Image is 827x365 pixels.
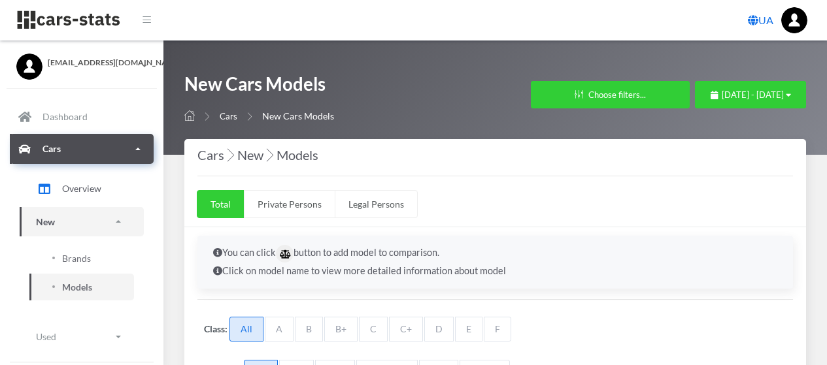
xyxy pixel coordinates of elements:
button: Choose filters... [531,81,690,108]
span: C [359,317,388,341]
span: Overview [62,182,101,195]
span: B [295,317,323,341]
p: New [36,214,55,230]
a: Overview [20,172,144,205]
a: Cars [220,111,237,121]
p: Dashboard [42,108,88,125]
img: ... [781,7,807,33]
span: [EMAIL_ADDRESS][DOMAIN_NAME] [48,57,147,69]
a: Used [20,322,144,351]
a: Dashboard [10,102,154,132]
img: navbar brand [16,10,121,30]
a: Private Persons [244,190,335,218]
a: [EMAIL_ADDRESS][DOMAIN_NAME] [16,54,147,69]
a: Models [29,274,134,300]
span: B+ [324,317,358,341]
span: C+ [389,317,423,341]
a: Cars [10,134,154,164]
a: Brands [29,245,134,272]
label: Class: [204,322,228,336]
span: [DATE] - [DATE] [722,89,784,100]
h1: New Cars Models [184,72,334,103]
a: Total [197,190,245,218]
span: All [229,317,263,341]
a: UA [743,7,779,33]
span: New Cars Models [262,110,334,121]
button: [DATE] - [DATE] [695,81,806,108]
p: Cars [42,140,61,157]
a: New [20,207,144,236]
span: F [484,317,511,341]
div: You can click button to add model to comparison. Click on model name to view more detailed inform... [197,236,793,289]
span: Models [62,280,92,294]
a: Legal Persons [335,190,418,218]
span: D [424,317,454,341]
span: Brands [62,251,91,265]
p: Used [36,328,56,345]
h4: Cars New Models [197,144,793,165]
span: A [265,317,294,341]
span: E [455,317,482,341]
